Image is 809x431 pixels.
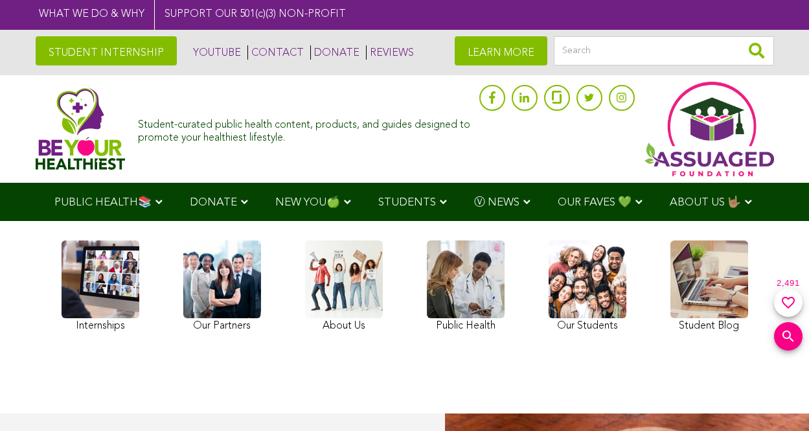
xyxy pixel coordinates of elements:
span: Ⓥ NEWS [474,197,519,208]
img: Assuaged [36,87,126,170]
span: STUDENTS [378,197,436,208]
a: CONTACT [247,45,304,60]
span: PUBLIC HEALTH📚 [54,197,152,208]
a: STUDENT INTERNSHIP [36,36,177,65]
span: ABOUT US 🤟🏽 [670,197,741,208]
img: glassdoor [552,91,561,104]
a: REVIEWS [366,45,414,60]
img: Assuaged App [644,82,774,176]
span: NEW YOU🍏 [275,197,340,208]
div: Student-curated public health content, products, and guides designed to promote your healthiest l... [138,113,472,144]
a: YOUTUBE [190,45,241,60]
div: Navigation Menu [36,183,774,221]
iframe: Chat Widget [744,369,809,431]
a: DONATE [310,45,359,60]
span: DONATE [190,197,237,208]
span: OUR FAVES 💚 [558,197,632,208]
a: LEARN MORE [455,36,547,65]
